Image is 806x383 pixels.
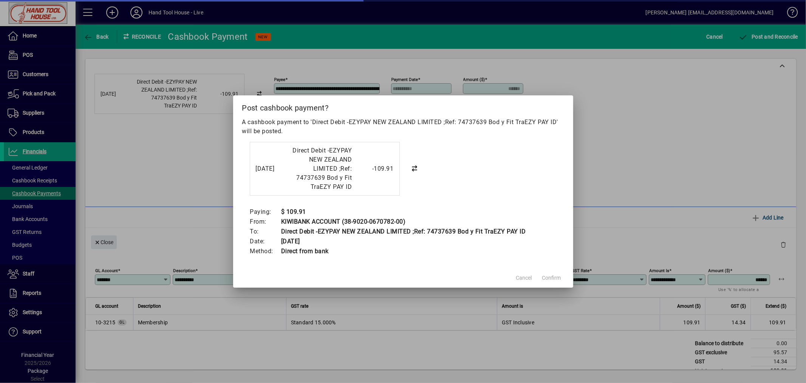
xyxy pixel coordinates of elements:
[281,237,526,246] td: [DATE]
[233,95,573,117] h2: Post cashbook payment?
[281,227,526,237] td: Direct Debit -EZYPAY NEW ZEALAND LIMITED ;Ref: 74737639 Bod y Fit TraEZY PAY ID
[250,246,281,256] td: Method:
[250,227,281,237] td: To:
[281,246,526,256] td: Direct from bank
[250,217,281,227] td: From:
[293,147,352,190] span: Direct Debit -EZYPAY NEW ZEALAND LIMITED ;Ref: 74737639 Bod y Fit TraEZY PAY ID
[242,118,564,136] p: A cashbook payment to 'Direct Debit -EZYPAY NEW ZEALAND LIMITED ;Ref: 74737639 Bod y Fit TraEZY P...
[356,164,394,173] div: -109.91
[256,164,286,173] div: [DATE]
[250,207,281,217] td: Paying:
[250,237,281,246] td: Date:
[281,217,526,227] td: KIWIBANK ACCOUNT (38-9020-0670782-00)
[281,207,526,217] td: $ 109.91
